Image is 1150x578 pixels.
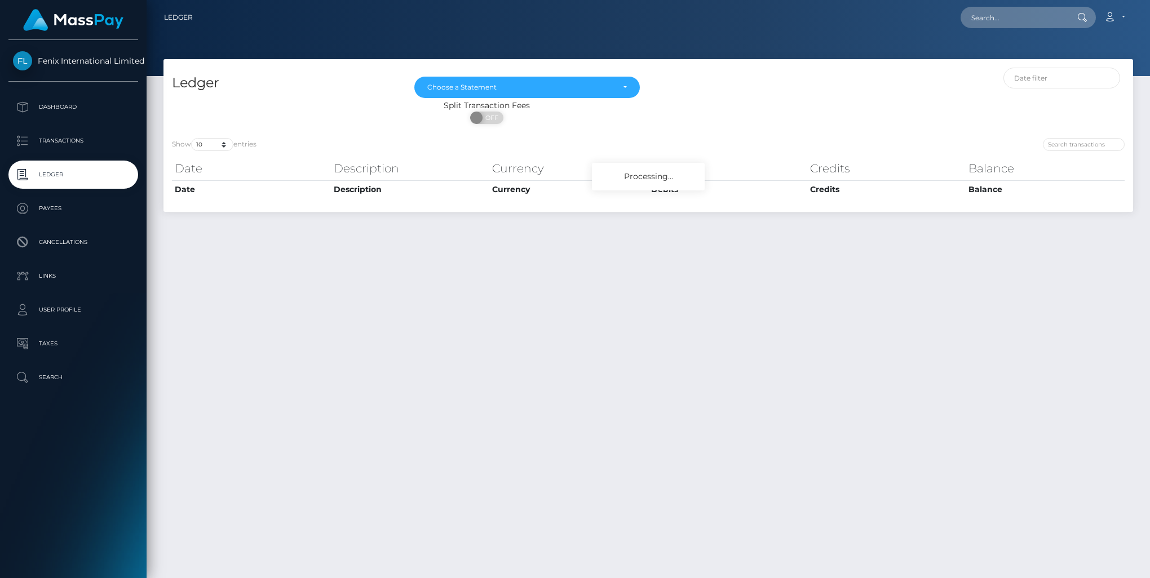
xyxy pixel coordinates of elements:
p: Links [13,268,134,284]
th: Credits [807,180,966,198]
a: Ledger [8,161,138,189]
img: Fenix International Limited [13,51,32,70]
th: Debits [648,157,807,180]
a: User Profile [8,296,138,324]
p: Search [13,369,134,386]
th: Credits [807,157,966,180]
div: Choose a Statement [427,83,614,92]
input: Date filter [1003,68,1121,88]
a: Dashboard [8,93,138,121]
button: Choose a Statement [414,77,640,98]
a: Ledger [164,6,193,29]
th: Currency [489,157,648,180]
a: Payees [8,194,138,223]
p: Dashboard [13,99,134,115]
th: Date [172,180,331,198]
th: Currency [489,180,648,198]
input: Search transactions [1043,138,1125,151]
img: MassPay Logo [23,9,123,31]
a: Cancellations [8,228,138,256]
p: Transactions [13,132,134,149]
a: Links [8,262,138,290]
a: Taxes [8,330,138,358]
p: Taxes [13,335,134,352]
select: Showentries [191,138,233,151]
label: Show entries [172,138,256,151]
span: OFF [476,112,505,124]
p: User Profile [13,301,134,318]
p: Ledger [13,166,134,183]
th: Description [331,157,490,180]
th: Date [172,157,331,180]
a: Transactions [8,127,138,155]
th: Balance [966,157,1125,180]
div: Processing... [592,163,705,190]
div: Split Transaction Fees [163,100,810,112]
p: Payees [13,200,134,217]
a: Search [8,363,138,392]
th: Debits [648,180,807,198]
input: Search... [961,7,1067,28]
th: Balance [966,180,1125,198]
span: Fenix International Limited [8,56,138,66]
th: Description [331,180,490,198]
p: Cancellations [13,234,134,251]
h4: Ledger [172,73,397,93]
